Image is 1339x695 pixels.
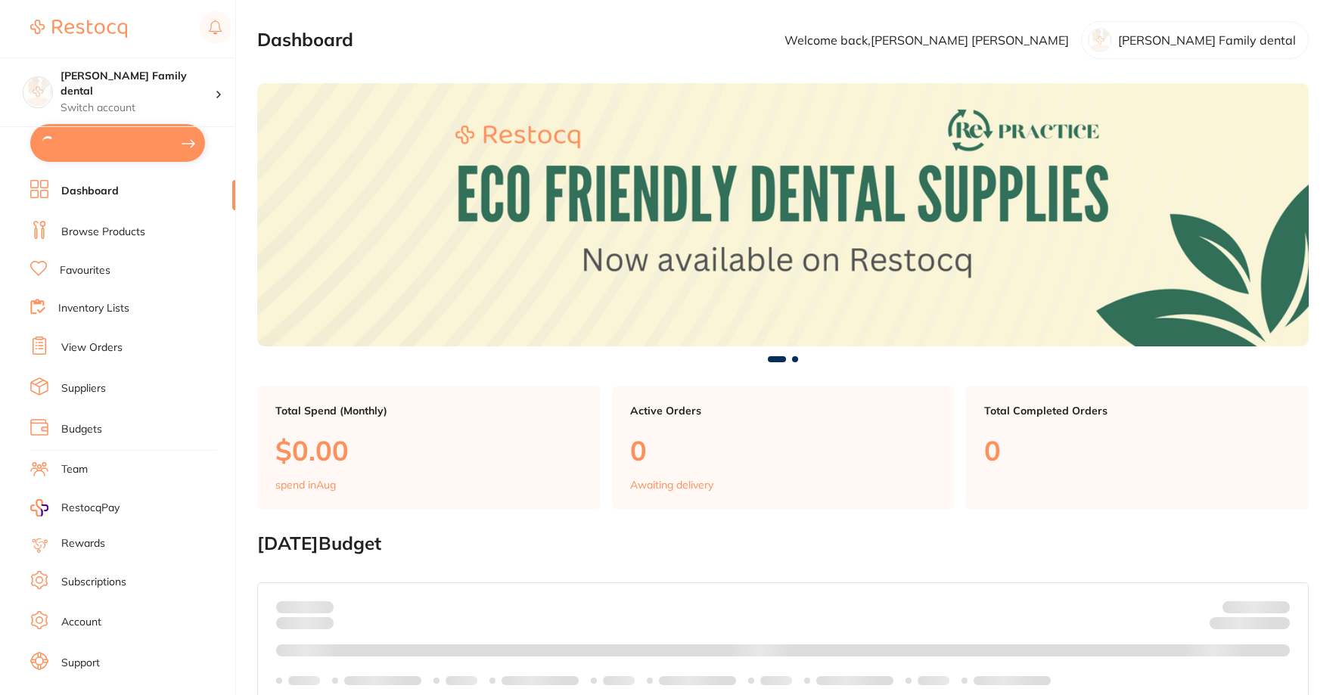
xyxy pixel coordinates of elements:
[257,386,600,509] a: Total Spend (Monthly)$0.00spend inAug
[23,77,52,106] img: Westbrook Family dental
[816,675,893,687] p: Labels extended
[257,83,1309,346] img: Dashboard
[61,536,105,551] a: Rewards
[984,435,1291,466] p: 0
[61,422,102,437] a: Budgets
[61,615,101,630] a: Account
[61,340,123,355] a: View Orders
[30,499,48,517] img: RestocqPay
[61,462,88,477] a: Team
[61,656,100,671] a: Support
[61,69,215,98] h4: Westbrook Family dental
[61,101,215,116] p: Switch account
[760,675,792,687] p: Labels
[603,675,635,687] p: Labels
[344,675,421,687] p: Labels extended
[275,479,336,491] p: spend in Aug
[30,499,120,517] a: RestocqPay
[502,675,579,687] p: Labels extended
[275,435,582,466] p: $0.00
[630,435,937,466] p: 0
[288,675,320,687] p: Labels
[974,675,1051,687] p: Labels extended
[1263,619,1290,632] strong: $0.00
[612,386,955,509] a: Active Orders0Awaiting delivery
[1222,601,1290,613] p: Budget:
[61,381,106,396] a: Suppliers
[61,501,120,516] span: RestocqPay
[58,301,129,316] a: Inventory Lists
[61,225,145,240] a: Browse Products
[1260,600,1290,614] strong: $NaN
[30,11,127,46] a: Restocq Logo
[257,29,353,51] h2: Dashboard
[61,575,126,590] a: Subscriptions
[784,33,1069,47] p: Welcome back, [PERSON_NAME] [PERSON_NAME]
[257,533,1309,554] h2: [DATE] Budget
[630,405,937,417] p: Active Orders
[61,184,119,199] a: Dashboard
[984,405,1291,417] p: Total Completed Orders
[276,613,334,631] p: month
[966,386,1309,509] a: Total Completed Orders0
[659,675,736,687] p: Labels extended
[1210,613,1290,631] p: Remaining:
[1118,33,1296,47] p: [PERSON_NAME] Family dental
[275,405,582,417] p: Total Spend (Monthly)
[446,675,477,687] p: Labels
[30,20,127,38] img: Restocq Logo
[307,600,334,614] strong: $0.00
[918,675,949,687] p: Labels
[60,263,110,278] a: Favourites
[630,479,713,491] p: Awaiting delivery
[276,601,334,613] p: Spent:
